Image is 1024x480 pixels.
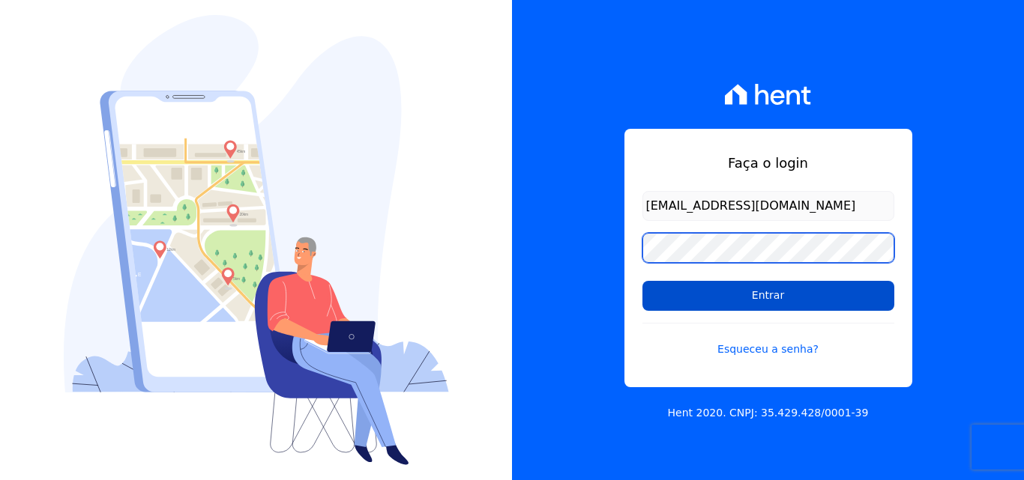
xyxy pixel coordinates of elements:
input: Entrar [642,281,894,311]
img: Login [64,15,449,465]
h1: Faça o login [642,153,894,173]
input: Email [642,191,894,221]
p: Hent 2020. CNPJ: 35.429.428/0001-39 [668,405,869,421]
a: Esqueceu a senha? [642,323,894,357]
